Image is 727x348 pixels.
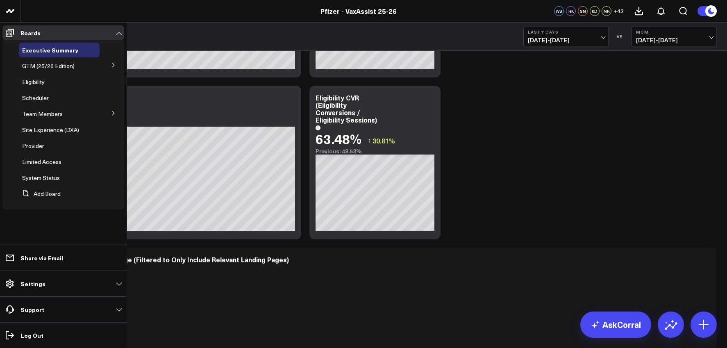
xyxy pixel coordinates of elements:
span: Eligibility [22,78,45,86]
a: AskCorral [580,312,651,338]
p: Share via Email [20,255,63,261]
a: System Status [22,175,60,181]
span: Scheduler [22,94,49,102]
div: Previous: 48.53% [316,148,434,155]
b: Last 7 Days [528,30,604,34]
a: Provider [22,143,44,149]
button: +43 [613,6,624,16]
a: Eligibility [22,79,45,85]
span: System Status [22,174,60,182]
span: + 43 [613,8,624,14]
span: ↑ [368,135,371,146]
p: Support [20,306,44,313]
div: Eligibility CVR (Eligibility Conversions / Eligibility Sessions) [316,93,377,124]
a: Limited Access [22,159,61,165]
div: Performance by Landing Page (Filtered to Only Include Relevant Landing Pages) [37,255,289,264]
a: Executive Summary [22,47,78,53]
p: Log Out [20,332,43,339]
a: Pfizer - VaxAssist 25-26 [320,7,397,16]
p: Boards [20,30,41,36]
button: Last 7 Days[DATE]-[DATE] [523,27,609,46]
div: Previous: 2.25k [37,120,295,127]
a: Team Members [22,111,63,117]
div: 63.48% [316,131,361,146]
button: MoM[DATE]-[DATE] [632,27,717,46]
span: GTM (25/26 Edition) [22,62,75,70]
div: NR [602,6,611,16]
a: Scheduler [22,95,49,101]
p: Settings [20,280,45,287]
span: 30.81% [373,136,395,145]
div: SN [578,6,588,16]
div: KD [590,6,600,16]
a: GTM (25/26 Edition) [22,63,75,69]
button: Add Board [19,187,61,201]
a: Log Out [2,328,124,343]
span: Executive Summary [22,46,78,54]
div: WS [554,6,564,16]
span: Provider [22,142,44,150]
span: Limited Access [22,158,61,166]
div: HK [566,6,576,16]
span: [DATE] - [DATE] [636,37,712,43]
b: MoM [636,30,712,34]
a: Site Experience (DXA) [22,127,79,133]
span: Team Members [22,110,63,118]
span: [DATE] - [DATE] [528,37,604,43]
div: VS [613,34,627,39]
span: Site Experience (DXA) [22,126,79,134]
